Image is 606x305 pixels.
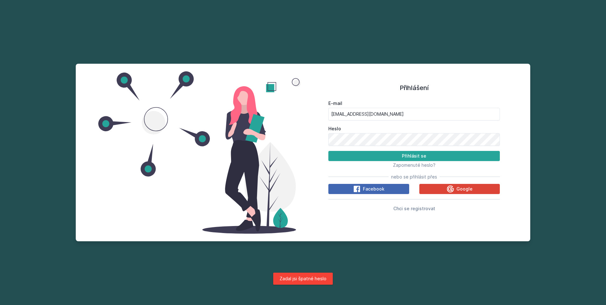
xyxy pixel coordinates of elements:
span: Google [456,186,473,192]
button: Facebook [328,184,409,194]
button: Chci se registrovat [393,204,435,212]
h1: Přihlášení [328,83,500,93]
button: Google [419,184,500,194]
input: Tvoje e-mailová adresa [328,108,500,120]
div: Zadal jsi špatné heslo [273,273,333,285]
span: Chci se registrovat [393,206,435,211]
span: nebo se přihlásit přes [391,174,437,180]
span: Zapomenuté heslo? [393,162,435,168]
button: Přihlásit se [328,151,500,161]
span: Facebook [363,186,384,192]
label: E-mail [328,100,500,107]
label: Heslo [328,126,500,132]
